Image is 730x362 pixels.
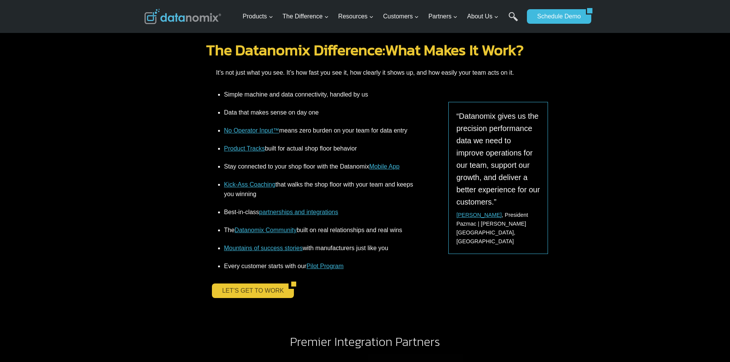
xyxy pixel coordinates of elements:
[467,11,499,21] span: About Us
[224,145,265,152] a: Product Tracks
[456,110,540,208] p: “Datanomix gives us the precision performance data we need to improve operations for our team, su...
[224,175,415,203] li: that walks the shop floor with your team and keeps you winning
[243,11,273,21] span: Products
[224,127,279,134] a: No Operator Input™
[307,263,344,269] a: Pilot Program
[212,283,289,298] a: LET’S GET TO WORK
[456,212,502,218] a: [PERSON_NAME]
[224,139,415,157] li: built for actual shop floor behavior
[224,221,415,239] li: The built on real relationships and real wins
[235,227,297,233] a: Datanomix Community
[369,163,399,170] a: Mobile App
[338,11,374,21] span: Resources
[259,209,338,215] a: partnerships and integrations
[206,38,385,61] a: The Datanomix Difference:
[144,65,586,80] p: It’s not just what you see. It’s how fast you see it, how clearly it shows up, and how easily you...
[428,11,458,21] span: Partners
[224,157,415,175] li: Stay connected to your shop floor with the Datanomix
[224,121,415,139] li: means zero burden on your team for data entry
[224,181,276,188] a: Kick-Ass Coaching
[224,245,303,251] a: Mountains of success stories
[383,11,419,21] span: Customers
[224,257,415,271] li: Every customer starts with our
[224,203,415,221] li: Best-in-class
[240,4,523,29] nav: Primary Navigation
[224,103,415,121] li: Data that makes sense on day one
[456,221,526,244] span: Pazmac | [PERSON_NAME][GEOGRAPHIC_DATA], [GEOGRAPHIC_DATA]
[224,90,415,103] li: Simple machine and data connectivity, handled by us
[144,9,221,24] img: Datanomix
[144,42,586,57] h2: What Makes It Work?
[527,9,586,24] a: Schedule Demo
[456,212,528,218] span: , President
[282,11,329,21] span: The Difference
[144,336,586,348] h2: Premier Integration Partners
[224,239,415,257] li: with manufacturers just like you
[509,12,518,29] a: Search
